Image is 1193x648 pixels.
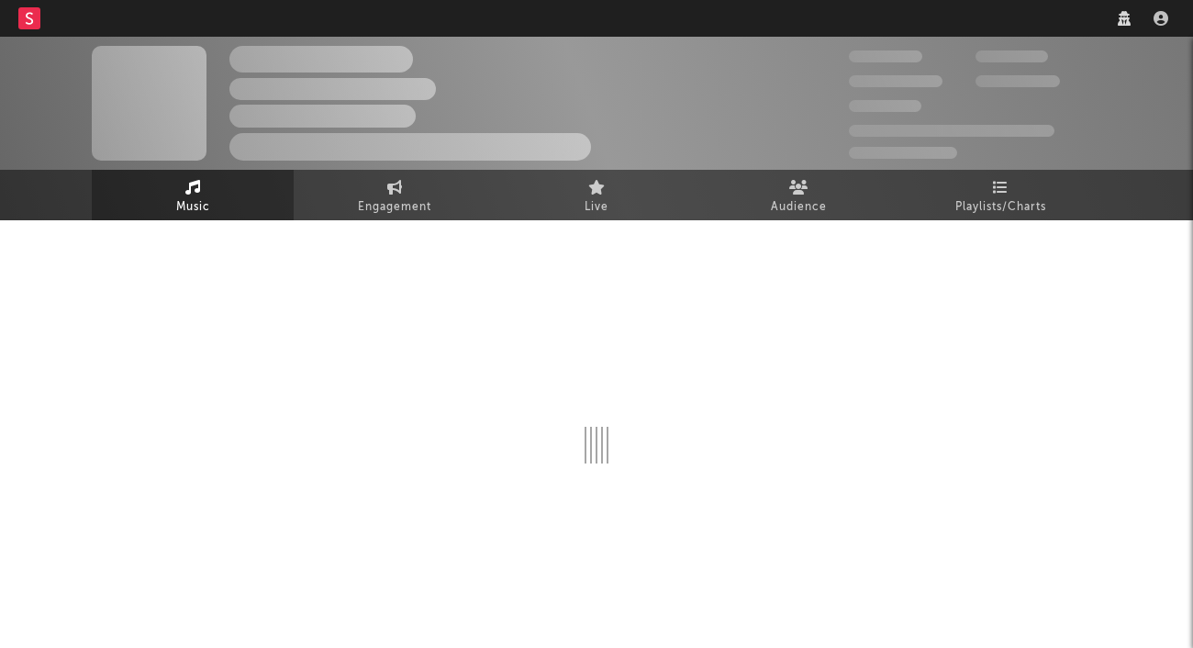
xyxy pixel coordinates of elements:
span: Jump Score: 85.0 [849,147,957,159]
span: Music [176,196,210,218]
span: Playlists/Charts [955,196,1046,218]
span: 100,000 [976,50,1048,62]
span: Engagement [358,196,431,218]
span: Live [585,196,608,218]
span: 1,000,000 [976,75,1060,87]
a: Engagement [294,170,496,220]
a: Audience [697,170,899,220]
span: 100,000 [849,100,921,112]
a: Music [92,170,294,220]
span: 300,000 [849,50,922,62]
span: 50,000,000 Monthly Listeners [849,125,1054,137]
a: Playlists/Charts [899,170,1101,220]
span: 50,000,000 [849,75,942,87]
a: Live [496,170,697,220]
span: Audience [771,196,827,218]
